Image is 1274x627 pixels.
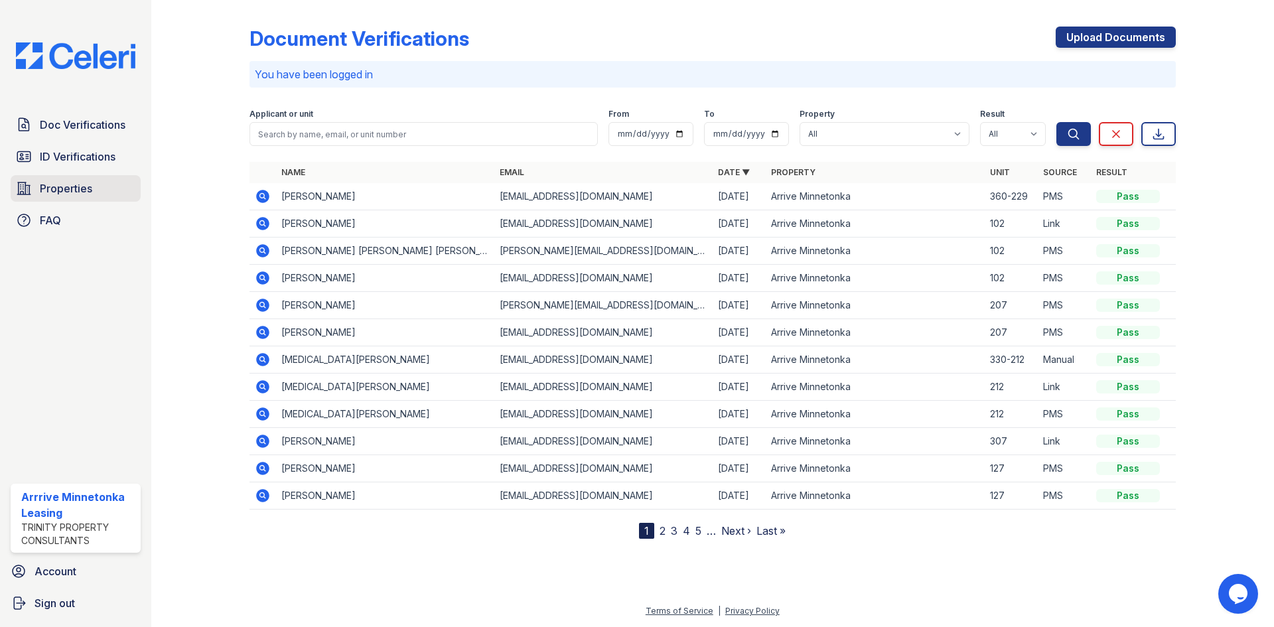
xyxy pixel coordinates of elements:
a: Email [500,167,524,177]
td: Link [1038,210,1091,238]
a: 4 [683,524,690,537]
td: [PERSON_NAME] [276,482,494,510]
a: Terms of Service [646,606,713,616]
td: 102 [985,210,1038,238]
td: [PERSON_NAME] [276,428,494,455]
a: Date ▼ [718,167,750,177]
span: … [707,523,716,539]
td: PMS [1038,401,1091,428]
td: PMS [1038,238,1091,265]
label: From [608,109,629,119]
td: [DATE] [713,210,766,238]
div: Pass [1096,326,1160,339]
a: Privacy Policy [725,606,780,616]
a: 2 [660,524,666,537]
td: Link [1038,428,1091,455]
td: [DATE] [713,183,766,210]
input: Search by name, email, or unit number [249,122,598,146]
label: Applicant or unit [249,109,313,119]
td: [MEDICAL_DATA][PERSON_NAME] [276,401,494,428]
td: [EMAIL_ADDRESS][DOMAIN_NAME] [494,319,713,346]
td: [EMAIL_ADDRESS][DOMAIN_NAME] [494,210,713,238]
a: Last » [756,524,786,537]
td: Arrive Minnetonka [766,428,984,455]
p: You have been logged in [255,66,1170,82]
td: 127 [985,455,1038,482]
td: [EMAIL_ADDRESS][DOMAIN_NAME] [494,265,713,292]
div: Pass [1096,244,1160,257]
td: [PERSON_NAME] [276,292,494,319]
td: [PERSON_NAME] [276,265,494,292]
td: PMS [1038,455,1091,482]
td: Arrive Minnetonka [766,183,984,210]
a: Sign out [5,590,146,616]
td: [DATE] [713,292,766,319]
td: [EMAIL_ADDRESS][DOMAIN_NAME] [494,455,713,482]
a: Property [771,167,815,177]
td: [DATE] [713,319,766,346]
div: Pass [1096,190,1160,203]
span: Doc Verifications [40,117,125,133]
td: 207 [985,292,1038,319]
a: Upload Documents [1056,27,1176,48]
div: Pass [1096,407,1160,421]
a: 3 [671,524,677,537]
a: Name [281,167,305,177]
a: FAQ [11,207,141,234]
label: To [704,109,715,119]
td: 330-212 [985,346,1038,374]
td: Arrive Minnetonka [766,374,984,401]
a: Account [5,558,146,585]
td: Arrive Minnetonka [766,482,984,510]
a: 5 [695,524,701,537]
td: Arrive Minnetonka [766,210,984,238]
a: ID Verifications [11,143,141,170]
iframe: chat widget [1218,574,1261,614]
div: Pass [1096,299,1160,312]
td: Arrive Minnetonka [766,319,984,346]
td: [DATE] [713,346,766,374]
td: Arrive Minnetonka [766,401,984,428]
td: [EMAIL_ADDRESS][DOMAIN_NAME] [494,482,713,510]
div: Pass [1096,271,1160,285]
td: Arrive Minnetonka [766,292,984,319]
td: PMS [1038,319,1091,346]
div: | [718,606,721,616]
td: [PERSON_NAME] [276,210,494,238]
div: Trinity Property Consultants [21,521,135,547]
td: [DATE] [713,238,766,265]
td: [EMAIL_ADDRESS][DOMAIN_NAME] [494,401,713,428]
td: [PERSON_NAME] [276,183,494,210]
div: Document Verifications [249,27,469,50]
td: [PERSON_NAME][EMAIL_ADDRESS][DOMAIN_NAME] [494,292,713,319]
a: Properties [11,175,141,202]
td: [EMAIL_ADDRESS][DOMAIN_NAME] [494,374,713,401]
span: Account [35,563,76,579]
td: 307 [985,428,1038,455]
td: [DATE] [713,374,766,401]
td: [DATE] [713,455,766,482]
td: [DATE] [713,401,766,428]
td: 102 [985,265,1038,292]
a: Result [1096,167,1127,177]
td: [EMAIL_ADDRESS][DOMAIN_NAME] [494,183,713,210]
div: 1 [639,523,654,539]
td: PMS [1038,183,1091,210]
td: [DATE] [713,428,766,455]
label: Property [800,109,835,119]
td: Arrive Minnetonka [766,346,984,374]
img: CE_Logo_Blue-a8612792a0a2168367f1c8372b55b34899dd931a85d93a1a3d3e32e68fde9ad4.png [5,42,146,69]
div: Pass [1096,380,1160,393]
td: PMS [1038,482,1091,510]
div: Pass [1096,462,1160,475]
td: PMS [1038,292,1091,319]
td: 360-229 [985,183,1038,210]
td: [EMAIL_ADDRESS][DOMAIN_NAME] [494,346,713,374]
div: Pass [1096,217,1160,230]
div: Arrrive Minnetonka Leasing [21,489,135,521]
a: Doc Verifications [11,111,141,138]
td: Arrive Minnetonka [766,265,984,292]
div: Pass [1096,353,1160,366]
td: [MEDICAL_DATA][PERSON_NAME] [276,374,494,401]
